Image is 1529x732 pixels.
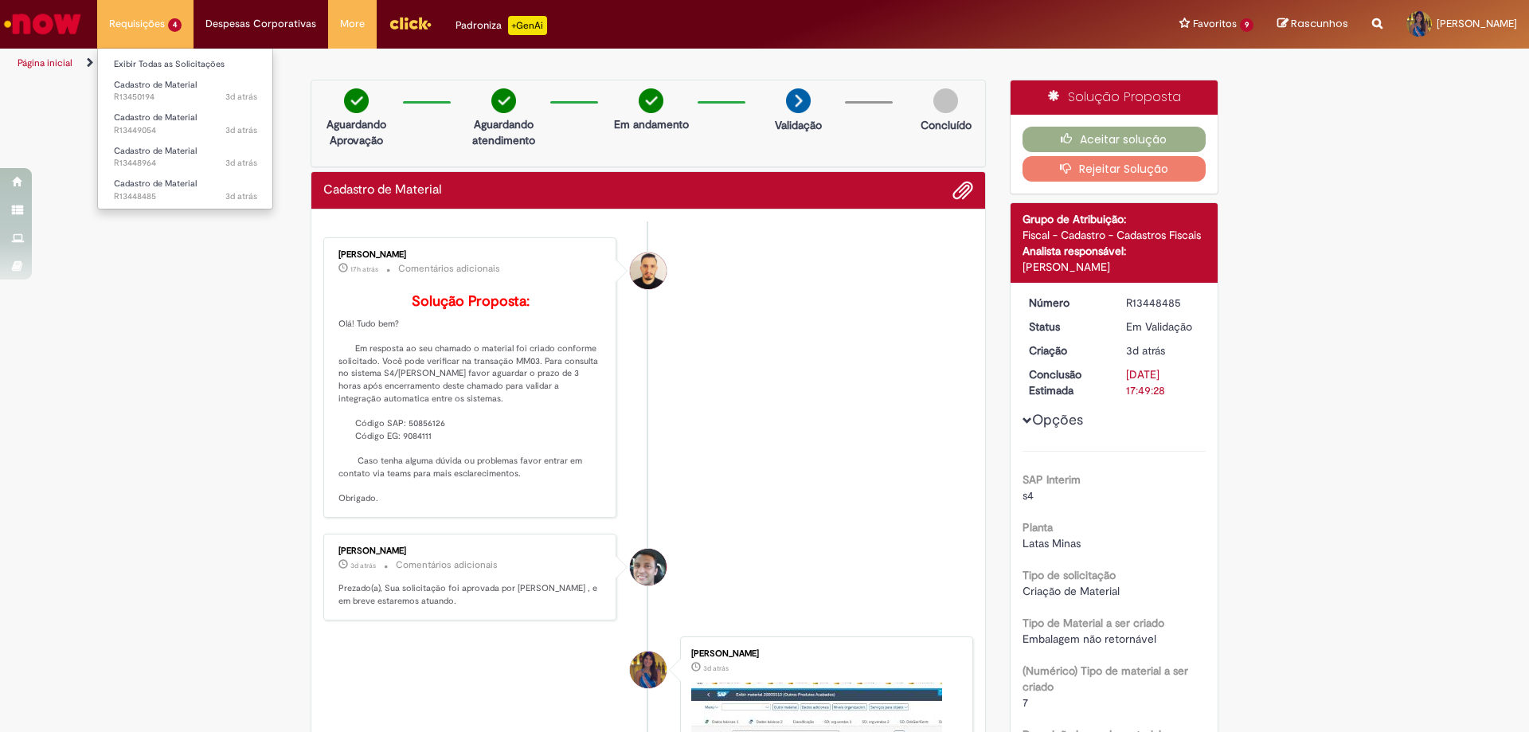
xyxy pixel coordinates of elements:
span: 3d atrás [225,124,257,136]
p: +GenAi [508,16,547,35]
span: Despesas Corporativas [205,16,316,32]
img: check-circle-green.png [344,88,369,113]
time: 26/08/2025 15:49:28 [350,561,376,570]
b: (Numérico) Tipo de material a ser criado [1023,663,1188,694]
span: 7 [1023,695,1028,710]
p: Em andamento [614,116,689,132]
dt: Número [1017,295,1115,311]
span: More [340,16,365,32]
span: [PERSON_NAME] [1437,17,1517,30]
span: s4 [1023,488,1034,503]
time: 26/08/2025 15:11:47 [225,157,257,169]
a: Aberto R13449054 : Cadastro de Material [98,109,273,139]
a: Aberto R13448964 : Cadastro de Material [98,143,273,172]
div: Arnaldo Jose Vieira De Melo [630,252,667,289]
a: Página inicial [18,57,72,69]
a: Aberto R13450194 : Cadastro de Material [98,76,273,106]
img: img-circle-grey.png [933,88,958,113]
small: Comentários adicionais [396,558,498,572]
img: ServiceNow [2,8,84,40]
span: Latas Minas [1023,536,1081,550]
time: 26/08/2025 13:59:58 [1126,343,1165,358]
div: R13448485 [1126,295,1200,311]
span: Criação de Material [1023,584,1120,598]
dt: Criação [1017,343,1115,358]
time: 26/08/2025 14:00:04 [225,190,257,202]
span: 4 [168,18,182,32]
button: Aceitar solução [1023,127,1206,152]
span: R13448485 [114,190,257,203]
img: check-circle-green.png [491,88,516,113]
div: [PERSON_NAME] [691,649,956,659]
p: Olá! Tudo bem? Em resposta ao seu chamado o material foi criado conforme solicitado. Você pode ve... [338,294,604,505]
div: Vaner Gaspar Da Silva [630,549,667,585]
span: 3d atrás [1126,343,1165,358]
h2: Cadastro de Material Histórico de tíquete [323,183,442,198]
p: Aguardando atendimento [465,116,542,148]
dt: Conclusão Estimada [1017,366,1115,398]
div: [PERSON_NAME] [1023,259,1206,275]
b: Planta [1023,520,1053,534]
b: Solução Proposta: [412,292,530,311]
div: Analista responsável: [1023,243,1206,259]
span: 3d atrás [350,561,376,570]
b: SAP Interim [1023,472,1081,487]
time: 26/08/2025 15:25:58 [225,124,257,136]
div: Fiscal - Cadastro - Cadastros Fiscais [1023,227,1206,243]
ul: Requisições [97,48,273,209]
p: Prezado(a), Sua solicitação foi aprovada por [PERSON_NAME] , e em breve estaremos atuando. [338,582,604,607]
b: Tipo de solicitação [1023,568,1116,582]
div: Beatriz Nunes Mariano [630,652,667,688]
button: Adicionar anexos [952,180,973,201]
span: R13449054 [114,124,257,137]
ul: Trilhas de página [12,49,1007,78]
span: Cadastro de Material [114,145,197,157]
p: Validação [775,117,822,133]
span: R13450194 [114,91,257,104]
img: arrow-next.png [786,88,811,113]
span: 17h atrás [350,264,378,274]
time: 26/08/2025 13:55:07 [703,663,729,673]
span: R13448964 [114,157,257,170]
span: 9 [1240,18,1253,32]
div: Em Validação [1126,319,1200,335]
button: Rejeitar Solução [1023,156,1206,182]
div: [PERSON_NAME] [338,546,604,556]
span: Cadastro de Material [114,178,197,190]
div: Grupo de Atribuição: [1023,211,1206,227]
span: 3d atrás [225,190,257,202]
img: click_logo_yellow_360x200.png [389,11,432,35]
span: Cadastro de Material [114,79,197,91]
div: 26/08/2025 13:59:58 [1126,343,1200,358]
dt: Status [1017,319,1115,335]
p: Aguardando Aprovação [318,116,395,148]
span: Rascunhos [1291,16,1348,31]
span: Favoritos [1193,16,1237,32]
a: Rascunhos [1277,17,1348,32]
span: 3d atrás [225,157,257,169]
time: 26/08/2025 18:23:56 [225,91,257,103]
img: check-circle-green.png [639,88,663,113]
span: 3d atrás [225,91,257,103]
p: Concluído [921,117,972,133]
span: Embalagem não retornável [1023,632,1156,646]
div: Padroniza [456,16,547,35]
span: Cadastro de Material [114,112,197,123]
a: Aberto R13448485 : Cadastro de Material [98,175,273,205]
div: [PERSON_NAME] [338,250,604,260]
span: Requisições [109,16,165,32]
div: [DATE] 17:49:28 [1126,366,1200,398]
time: 28/08/2025 15:20:23 [350,264,378,274]
span: 3d atrás [703,663,729,673]
a: Exibir Todas as Solicitações [98,56,273,73]
div: Solução Proposta [1011,80,1218,115]
small: Comentários adicionais [398,262,500,276]
b: Tipo de Material a ser criado [1023,616,1164,630]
